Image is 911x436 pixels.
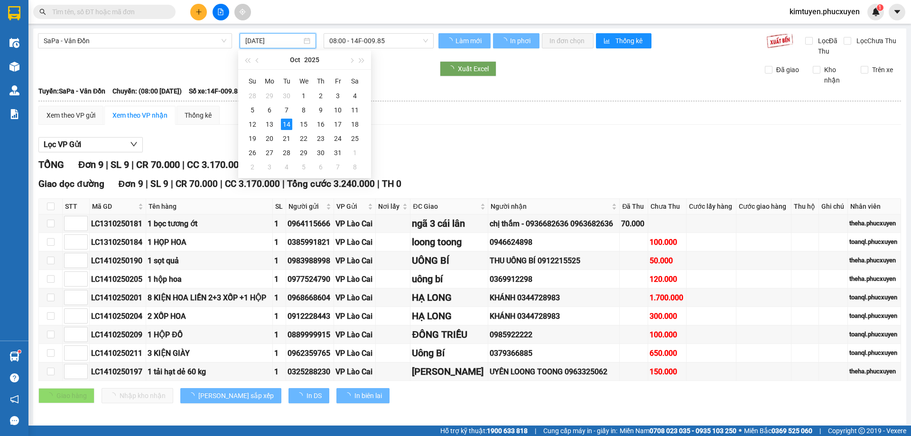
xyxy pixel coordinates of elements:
td: 2025-11-03 [261,160,278,174]
div: LC1410250201 [91,292,144,304]
th: Su [244,74,261,89]
th: STT [63,199,90,214]
button: Oct [290,50,300,69]
div: Thống kê [185,110,212,121]
div: 21 [281,133,292,144]
span: Hỗ trợ kỹ thuật: [440,426,528,436]
td: 2025-10-15 [295,117,312,131]
div: 25 [349,133,361,144]
span: Làm mới [455,36,483,46]
div: theha.phucxuyen [849,256,899,265]
img: warehouse-icon [9,38,19,48]
span: loading [296,392,307,399]
span: loading [446,37,454,44]
div: 29 [298,147,309,158]
button: In đơn chọn [542,33,594,48]
span: loading [188,392,198,399]
div: 1 [274,329,284,341]
div: HẠ LONG [412,309,486,324]
button: 2025 [304,50,319,69]
td: LC1410250209 [90,325,146,344]
div: 1 [274,218,284,230]
div: 1 sọt quả [148,255,271,267]
button: Nhập kho nhận [102,388,173,403]
th: Nhân viên [848,199,901,214]
button: Xuất Excel [440,61,496,76]
div: 650.000 [650,347,685,359]
span: | [220,178,223,189]
td: 2025-10-05 [244,103,261,117]
b: Tuyến: SaPa - Vân Đồn [38,87,105,95]
td: 2025-10-14 [278,117,295,131]
span: Xuất Excel [458,64,489,74]
span: | [282,178,285,189]
td: 2025-10-21 [278,131,295,146]
th: Chưa Thu [648,199,687,214]
td: 2025-10-09 [312,103,329,117]
div: 29 [264,90,275,102]
td: VP Lào Cai [334,214,376,233]
span: caret-down [893,8,902,16]
span: Mã GD [92,201,136,212]
div: VP Lào Cai [335,255,374,267]
div: VP Lào Cai [335,347,374,359]
td: LC1410250201 [90,288,146,307]
img: warehouse-icon [9,352,19,362]
span: kimtuyen.phucxuyen [782,6,867,18]
button: aim [234,4,251,20]
img: solution-icon [9,109,19,119]
div: 14 [281,119,292,130]
span: Thống kê [615,36,644,46]
button: bar-chartThống kê [596,33,651,48]
img: warehouse-icon [9,85,19,95]
td: 2025-10-01 [295,89,312,103]
td: LC1410250197 [90,362,146,381]
td: 2025-10-03 [329,89,346,103]
span: CR 70.000 [136,159,180,170]
th: Mo [261,74,278,89]
div: toanql.phucxuyen [849,237,899,247]
span: Chuyến: (08:00 [DATE]) [112,86,182,96]
span: loading [344,392,354,399]
div: 300.000 [650,310,685,322]
div: 0962359765 [288,347,332,359]
div: 4 [349,90,361,102]
div: 3 [264,161,275,173]
div: 120.000 [650,273,685,285]
td: 2025-10-30 [312,146,329,160]
div: toanql.phucxuyen [849,348,899,358]
div: KHÁNH 0344728983 [490,310,618,322]
div: Uông Bí [412,346,486,361]
span: Giao dọc đường [38,178,104,189]
td: 2025-10-27 [261,146,278,160]
div: LC1410250197 [91,366,144,378]
div: 1 [298,90,309,102]
td: VP Lào Cai [334,325,376,344]
span: Lọc Chưa Thu [853,36,898,46]
td: LC1410250204 [90,307,146,325]
span: | [131,159,134,170]
div: UYÊN LOONG TOONG 0963325062 [490,366,618,378]
button: Giao hàng [38,388,94,403]
div: Xem theo VP gửi [46,110,95,121]
div: LC1310250184 [91,236,144,248]
span: Nơi lấy [378,201,401,212]
input: 14/10/2025 [245,36,302,46]
div: toanql.phucxuyen [849,293,899,302]
div: LC1410250190 [91,255,144,267]
div: 2 [247,161,258,173]
td: 2025-10-02 [312,89,329,103]
div: 28 [281,147,292,158]
div: 0369912298 [490,273,618,285]
div: 18 [349,119,361,130]
div: 1 [274,236,284,248]
div: uông bí [412,272,486,287]
div: 12 [247,119,258,130]
span: Đã giao [772,65,803,75]
div: 3 [332,90,344,102]
button: caret-down [889,4,905,20]
td: 2025-10-07 [278,103,295,117]
span: down [130,140,138,148]
td: 2025-10-23 [312,131,329,146]
div: VP Lào Cai [335,310,374,322]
